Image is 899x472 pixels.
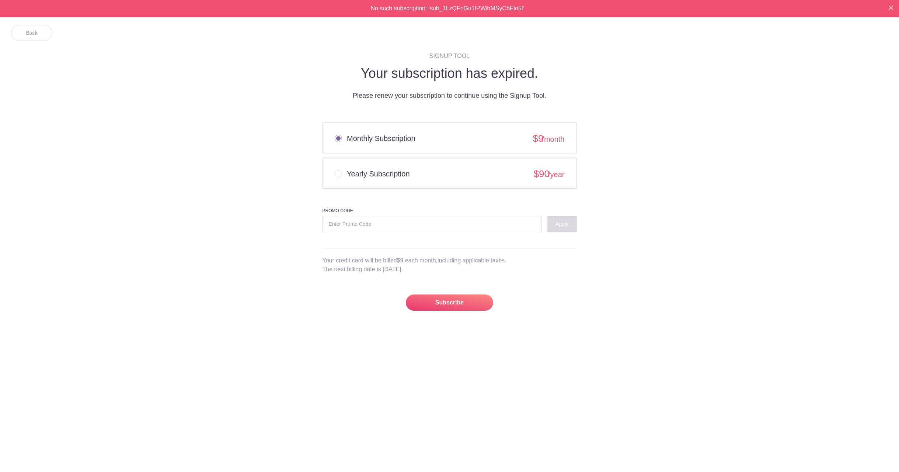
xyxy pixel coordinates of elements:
a: Back [11,25,52,41]
button: Close [889,4,893,10]
span: $9 each month, [397,257,438,263]
h5: SIGNUP TOOL [323,52,577,59]
input: Enter Promo Code [323,216,541,232]
label: promo code [323,208,353,214]
span: $9 [533,133,543,144]
div: /year [534,168,565,180]
span: Monthly Subscription [347,134,415,142]
p: Please renew your subscription to continue using the Signup Tool. [323,91,577,100]
span: Yearly Subscription [347,170,410,178]
div: /month [533,133,564,145]
div: Your credit card will be billed including applicable taxes. The next billing date is [DATE]. [323,256,577,274]
button: Subscribe [406,294,493,311]
h1: Your subscription has expired. [323,67,577,80]
img: X small white [889,6,893,10]
span: $90 [534,168,550,179]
